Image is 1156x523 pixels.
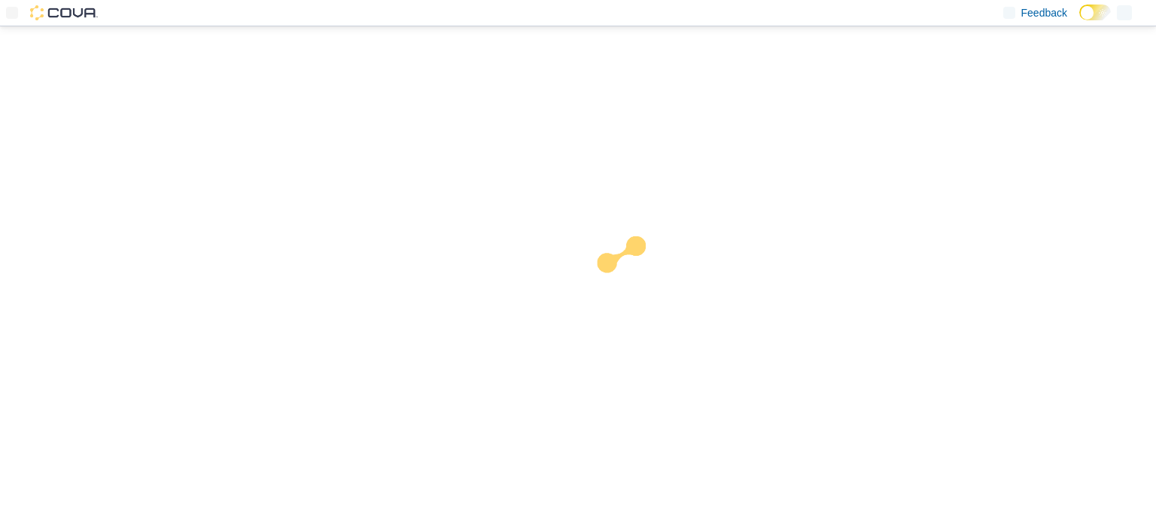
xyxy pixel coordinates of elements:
span: Feedback [1021,5,1067,20]
span: Dark Mode [1079,20,1080,21]
input: Dark Mode [1079,5,1111,20]
img: cova-loader [578,225,691,338]
img: Cova [30,5,98,20]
